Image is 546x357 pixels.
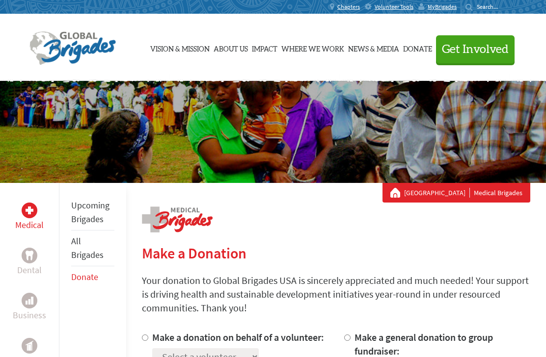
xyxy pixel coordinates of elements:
a: News & Media [348,23,399,72]
label: Make a donation on behalf of a volunteer: [152,331,324,343]
span: Volunteer Tools [375,3,413,11]
span: MyBrigades [428,3,457,11]
p: Dental [17,263,42,277]
p: Business [13,308,46,322]
a: Impact [252,23,277,72]
img: Dental [26,251,33,260]
img: Public Health [26,341,33,351]
img: Business [26,297,33,305]
a: All Brigades [71,235,104,260]
p: Your donation to Global Brigades USA is sincerely appreciated and much needed! Your support is dr... [142,274,530,315]
span: Get Involved [442,44,509,55]
span: Chapters [337,3,360,11]
li: Upcoming Brigades [71,195,114,230]
a: About Us [214,23,248,72]
a: MedicalMedical [15,203,44,232]
div: Public Health [22,338,37,354]
a: Upcoming Brigades [71,200,109,225]
a: Vision & Mission [150,23,210,72]
img: logo-medical.png [142,206,213,232]
a: Donate [403,23,432,72]
div: Dental [22,248,37,263]
li: All Brigades [71,230,114,266]
div: Business [22,293,37,308]
li: Donate [71,266,114,288]
div: Medical [22,203,37,218]
a: BusinessBusiness [13,293,46,322]
a: Donate [71,271,98,282]
img: Global Brigades Logo [29,31,116,66]
div: Medical Brigades [390,188,522,198]
label: Make a general donation to group fundraiser: [355,331,493,357]
a: Where We Work [281,23,344,72]
h2: Make a Donation [142,244,530,262]
p: Medical [15,218,44,232]
a: [GEOGRAPHIC_DATA] [404,188,470,198]
input: Search... [477,3,505,10]
button: Get Involved [436,35,515,63]
a: DentalDental [17,248,42,277]
img: Medical [26,206,33,214]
